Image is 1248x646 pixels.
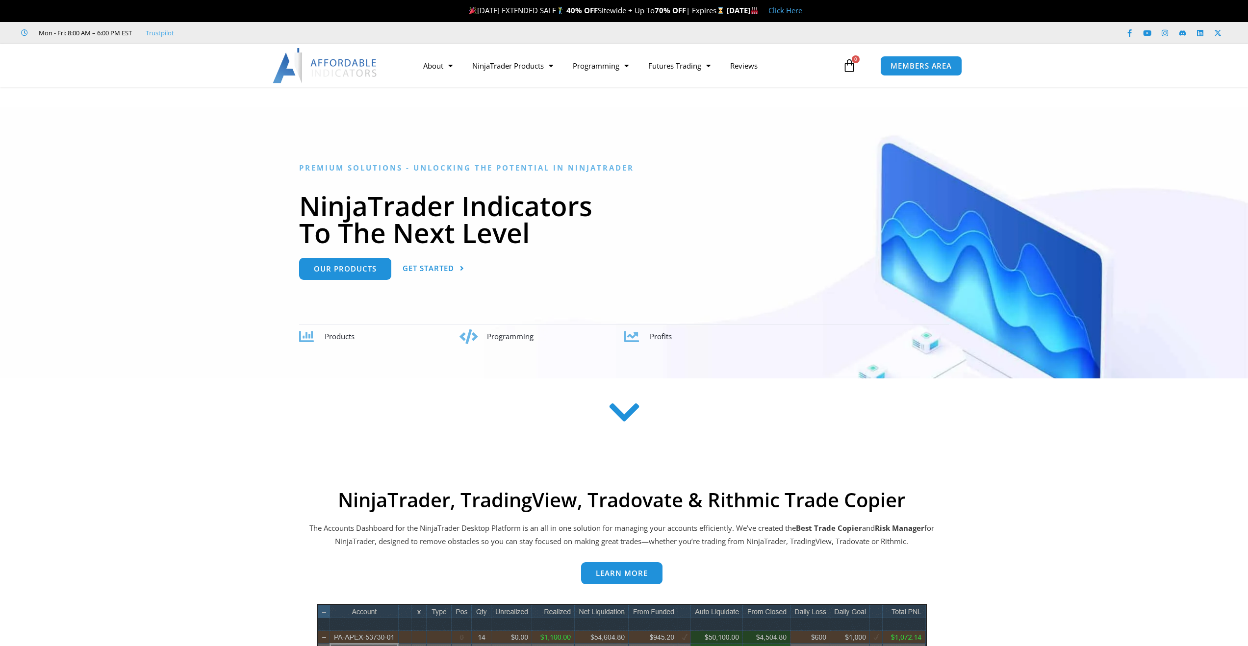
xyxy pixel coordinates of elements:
strong: [DATE] [727,5,759,15]
span: Products [325,331,355,341]
span: Programming [487,331,534,341]
strong: 40% OFF [566,5,598,15]
span: 0 [852,55,860,63]
span: [DATE] EXTENDED SALE Sitewide + Up To | Expires [467,5,727,15]
span: Mon - Fri: 8:00 AM – 6:00 PM EST [36,27,132,39]
a: Trustpilot [146,27,174,39]
strong: Risk Manager [875,523,924,533]
img: ⌛ [717,7,724,14]
img: 🎉 [469,7,477,14]
b: Best Trade Copier [796,523,862,533]
a: Our Products [299,258,391,280]
span: Get Started [403,265,454,272]
img: LogoAI | Affordable Indicators – NinjaTrader [273,48,378,83]
strong: 70% OFF [655,5,686,15]
a: 0 [828,51,871,80]
span: Profits [650,331,672,341]
h1: NinjaTrader Indicators To The Next Level [299,192,949,246]
a: MEMBERS AREA [880,56,962,76]
span: MEMBERS AREA [891,62,952,70]
p: The Accounts Dashboard for the NinjaTrader Desktop Platform is an all in one solution for managin... [308,522,936,549]
a: About [413,54,462,77]
span: Learn more [596,570,648,577]
h2: NinjaTrader, TradingView, Tradovate & Rithmic Trade Copier [308,488,936,512]
a: Learn more [581,562,662,584]
img: 🏭 [751,7,758,14]
a: Futures Trading [638,54,720,77]
a: Reviews [720,54,767,77]
h6: Premium Solutions - Unlocking the Potential in NinjaTrader [299,163,949,173]
a: Programming [563,54,638,77]
a: Click Here [768,5,802,15]
a: NinjaTrader Products [462,54,563,77]
nav: Menu [413,54,840,77]
span: Our Products [314,265,377,273]
a: Get Started [403,258,464,280]
img: 🏌️‍♂️ [557,7,564,14]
